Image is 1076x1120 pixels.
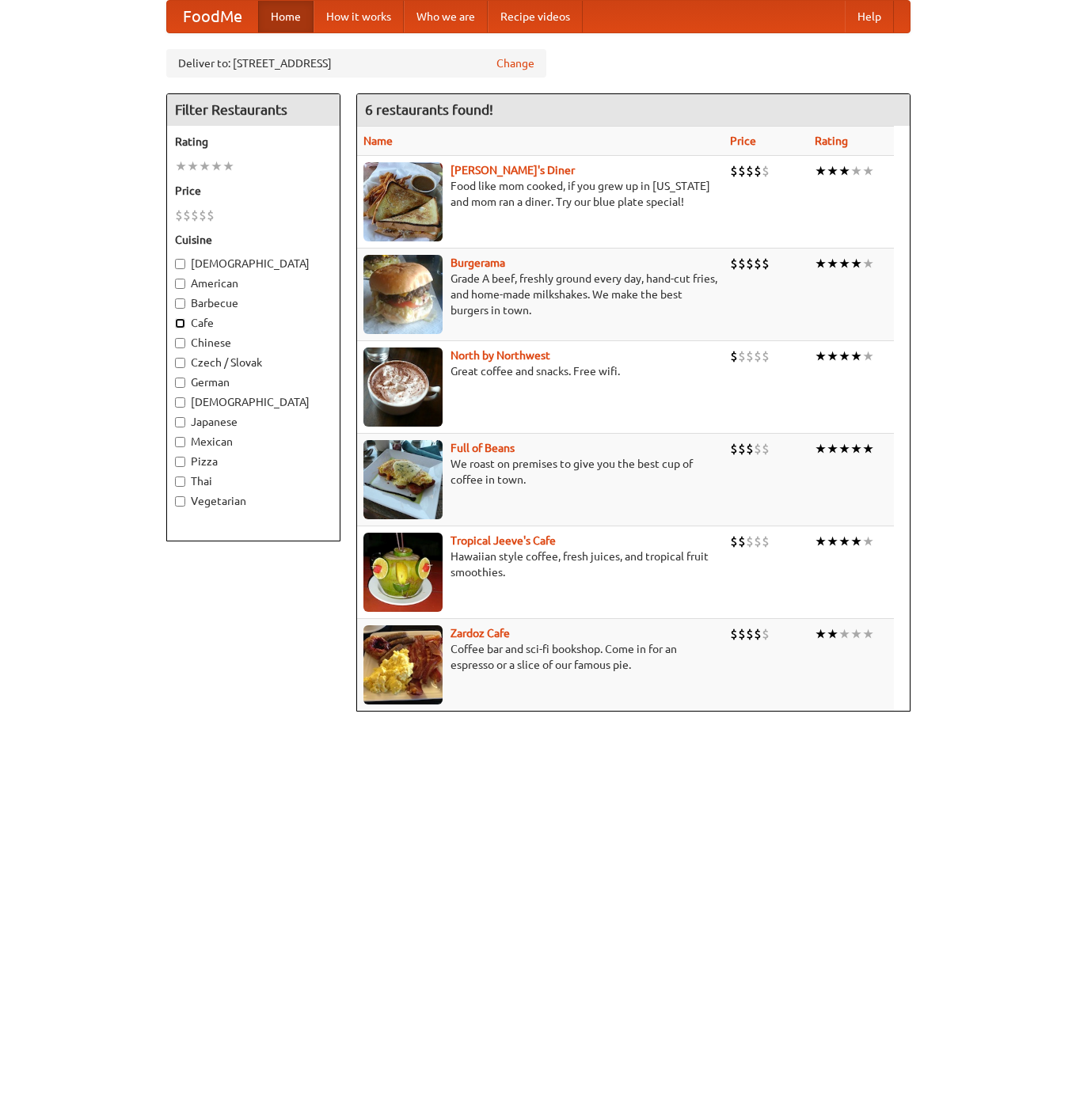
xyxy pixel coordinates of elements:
[838,255,850,272] li: ★
[175,374,332,390] label: German
[207,207,215,224] li: $
[746,255,754,272] li: $
[850,162,862,180] li: ★
[175,355,332,370] label: Czech / Slovak
[838,347,850,365] li: ★
[862,625,874,643] li: ★
[175,318,185,328] input: Cafe
[754,533,762,550] li: $
[496,55,534,71] a: Change
[451,442,515,454] b: Full of Beans
[363,271,717,318] p: Grade A beef, freshly ground every day, hand-cut fries, and home-made milkshakes. We make the bes...
[746,625,754,643] li: $
[175,496,185,507] input: Vegetarian
[730,533,738,550] li: $
[187,158,199,175] li: ★
[746,533,754,550] li: $
[730,440,738,457] li: $
[175,457,185,467] input: Pizza
[815,533,827,550] li: ★
[175,378,185,388] input: German
[730,255,738,272] li: $
[850,255,862,272] li: ★
[175,493,332,509] label: Vegetarian
[815,440,827,457] li: ★
[730,347,738,365] li: $
[191,207,199,224] li: $
[754,255,762,272] li: $
[175,454,332,469] label: Pizza
[363,440,443,519] img: beans.jpg
[862,162,874,180] li: ★
[862,255,874,272] li: ★
[850,347,862,365] li: ★
[314,1,404,32] a: How it works
[827,625,838,643] li: ★
[827,255,838,272] li: ★
[175,279,185,289] input: American
[175,417,185,427] input: Japanese
[222,158,234,175] li: ★
[815,255,827,272] li: ★
[762,533,770,550] li: $
[738,533,746,550] li: $
[365,102,493,117] ng-pluralize: 6 restaurants found!
[175,207,183,224] li: $
[363,363,717,379] p: Great coffee and snacks. Free wifi.
[175,338,185,348] input: Chinese
[363,456,717,488] p: We roast on premises to give you the best cup of coffee in town.
[175,315,332,331] label: Cafe
[451,627,510,640] a: Zardoz Cafe
[738,625,746,643] li: $
[738,440,746,457] li: $
[730,162,738,180] li: $
[754,347,762,365] li: $
[762,347,770,365] li: $
[363,549,717,580] p: Hawaiian style coffee, fresh juices, and tropical fruit smoothies.
[175,275,332,291] label: American
[363,347,443,427] img: north.jpg
[451,164,575,177] a: [PERSON_NAME]'s Diner
[175,259,185,269] input: [DEMOGRAPHIC_DATA]
[451,349,550,362] a: North by Northwest
[451,534,556,547] a: Tropical Jeeve's Cafe
[827,162,838,180] li: ★
[363,641,717,673] p: Coffee bar and sci-fi bookshop. Come in for an espresso or a slice of our famous pie.
[845,1,894,32] a: Help
[175,414,332,430] label: Japanese
[730,625,738,643] li: $
[746,162,754,180] li: $
[862,533,874,550] li: ★
[862,440,874,457] li: ★
[850,533,862,550] li: ★
[838,162,850,180] li: ★
[363,625,443,704] img: zardoz.jpg
[754,440,762,457] li: $
[363,178,717,210] p: Food like mom cooked, if you grew up in [US_STATE] and mom ran a diner. Try our blue plate special!
[746,347,754,365] li: $
[175,232,332,248] h5: Cuisine
[762,440,770,457] li: $
[815,625,827,643] li: ★
[166,49,546,78] div: Deliver to: [STREET_ADDRESS]
[175,397,185,408] input: [DEMOGRAPHIC_DATA]
[175,183,332,199] h5: Price
[175,476,185,487] input: Thai
[183,207,191,224] li: $
[175,295,332,311] label: Barbecue
[175,256,332,271] label: [DEMOGRAPHIC_DATA]
[175,158,187,175] li: ★
[175,434,332,450] label: Mexican
[838,440,850,457] li: ★
[175,134,332,150] h5: Rating
[746,440,754,457] li: $
[738,162,746,180] li: $
[363,255,443,334] img: burgerama.jpg
[175,473,332,489] label: Thai
[199,207,207,224] li: $
[488,1,583,32] a: Recipe videos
